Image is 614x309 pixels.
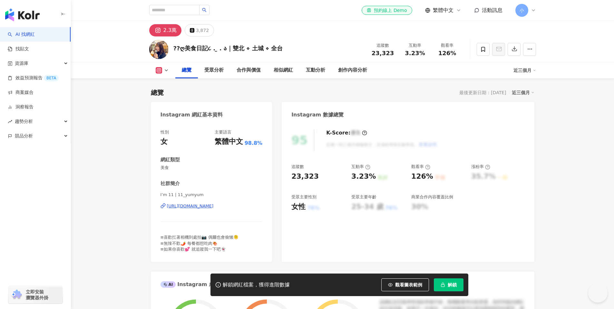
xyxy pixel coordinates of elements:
[215,129,231,135] div: 主要語言
[351,194,376,200] div: 受眾主要年齡
[434,278,463,291] button: 解鎖
[411,194,453,200] div: 商業合作內容覆蓋比例
[161,192,263,198] span: I’m 11 | 11_yumyum
[161,129,169,135] div: 性別
[196,26,209,35] div: 3,872
[161,156,180,163] div: 網紅類型
[10,290,23,300] img: chrome extension
[8,104,34,110] a: 洞察報告
[411,164,430,170] div: 觀看率
[245,140,263,147] span: 98.8%
[291,164,304,170] div: 追蹤數
[8,46,29,52] a: 找貼文
[149,24,181,36] button: 2.3萬
[8,286,63,304] a: chrome extension立即安裝 瀏覽器外掛
[163,26,177,35] div: 2.3萬
[15,114,33,129] span: 趨勢分析
[371,42,395,49] div: 追蹤數
[513,65,536,75] div: 近三個月
[306,66,325,74] div: 互動分析
[173,44,283,52] div: ??ღ美食日記૮ . ̫ . ა｜雙北 ⋄ 土城 ⋄ 全台
[161,180,180,187] div: 社群簡介
[161,235,239,251] span: ≡喜歡扛著相機到處拍📷 偶爾也會偷懶🫠 ≡無辣不歡🌶️ 每餐都想吃肉🍖 ≡如果你喜歡💕 就追蹤我一下吧👻
[367,7,407,14] div: 預約線上 Demo
[448,282,457,287] span: 解鎖
[362,6,412,15] a: 預約線上 Demo
[15,129,33,143] span: 競品分析
[167,203,214,209] div: [URL][DOMAIN_NAME]
[26,289,48,301] span: 立即安裝 瀏覽器外掛
[8,89,34,96] a: 商案媒合
[151,88,164,97] div: 總覽
[149,40,169,59] img: KOL Avatar
[291,202,306,212] div: 女性
[291,172,319,182] div: 23,323
[204,66,224,74] div: 受眾分析
[403,42,427,49] div: 互動率
[438,50,456,56] span: 126%
[223,282,290,288] div: 解鎖網紅檔案，獲得進階數據
[161,111,223,118] div: Instagram 網紅基本資料
[8,31,35,38] a: searchAI 找網紅
[182,66,191,74] div: 總覽
[237,66,261,74] div: 合作與價值
[291,111,344,118] div: Instagram 數據總覽
[5,8,40,21] img: logo
[326,129,367,136] div: K-Score :
[512,88,534,97] div: 近三個月
[471,164,490,170] div: 漲粉率
[185,24,214,36] button: 3,872
[274,66,293,74] div: 相似網紅
[351,164,370,170] div: 互動率
[520,7,524,14] span: 小
[405,50,425,56] span: 3.23%
[351,172,376,182] div: 3.23%
[202,8,207,12] span: search
[161,137,168,147] div: 女
[372,50,394,56] span: 23,323
[459,90,506,95] div: 最後更新日期：[DATE]
[411,172,433,182] div: 126%
[433,7,453,14] span: 繁體中文
[482,7,502,13] span: 活動訊息
[161,203,263,209] a: [URL][DOMAIN_NAME]
[215,137,243,147] div: 繁體中文
[338,66,367,74] div: 創作內容分析
[381,278,429,291] button: 觀看圖表範例
[8,75,59,81] a: 效益預測報告BETA
[161,165,263,171] span: 美食
[435,42,460,49] div: 觀看率
[395,282,422,287] span: 觀看圖表範例
[291,194,317,200] div: 受眾主要性別
[8,119,12,124] span: rise
[15,56,28,71] span: 資源庫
